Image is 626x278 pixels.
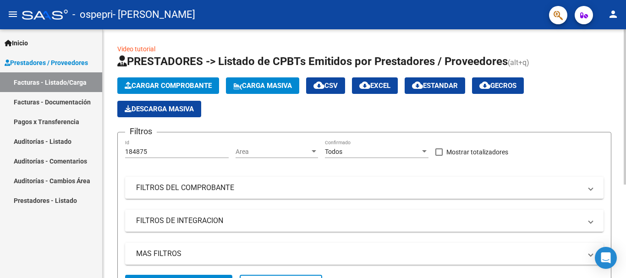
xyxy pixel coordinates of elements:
[117,101,201,117] app-download-masive: Descarga masiva de comprobantes (adjuntos)
[117,55,508,68] span: PRESTADORES -> Listado de CPBTs Emitidos por Prestadores / Proveedores
[608,9,619,20] mat-icon: person
[446,147,508,158] span: Mostrar totalizadores
[359,80,370,91] mat-icon: cloud_download
[313,82,338,90] span: CSV
[136,183,582,193] mat-panel-title: FILTROS DEL COMPROBANTE
[7,9,18,20] mat-icon: menu
[136,249,582,259] mat-panel-title: MAS FILTROS
[113,5,195,25] span: - [PERSON_NAME]
[412,82,458,90] span: Estandar
[306,77,345,94] button: CSV
[313,80,324,91] mat-icon: cloud_download
[359,82,390,90] span: EXCEL
[352,77,398,94] button: EXCEL
[117,101,201,117] button: Descarga Masiva
[472,77,524,94] button: Gecros
[325,148,342,155] span: Todos
[226,77,299,94] button: Carga Masiva
[5,58,88,68] span: Prestadores / Proveedores
[117,77,219,94] button: Cargar Comprobante
[508,58,529,67] span: (alt+q)
[236,148,310,156] span: Area
[479,82,516,90] span: Gecros
[117,45,155,53] a: Video tutorial
[125,105,194,113] span: Descarga Masiva
[479,80,490,91] mat-icon: cloud_download
[125,82,212,90] span: Cargar Comprobante
[125,210,604,232] mat-expansion-panel-header: FILTROS DE INTEGRACION
[5,38,28,48] span: Inicio
[595,247,617,269] div: Open Intercom Messenger
[412,80,423,91] mat-icon: cloud_download
[72,5,113,25] span: - ospepri
[125,243,604,265] mat-expansion-panel-header: MAS FILTROS
[125,177,604,199] mat-expansion-panel-header: FILTROS DEL COMPROBANTE
[136,216,582,226] mat-panel-title: FILTROS DE INTEGRACION
[233,82,292,90] span: Carga Masiva
[405,77,465,94] button: Estandar
[125,125,157,138] h3: Filtros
